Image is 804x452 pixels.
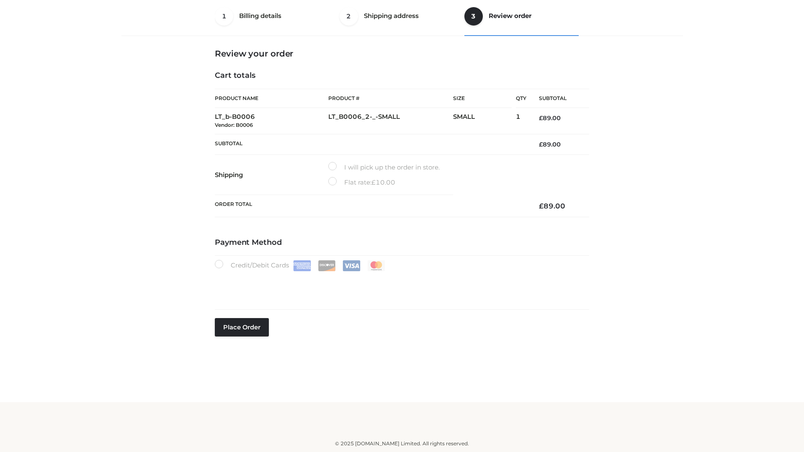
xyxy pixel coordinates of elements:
img: Visa [343,260,361,271]
h4: Cart totals [215,71,589,80]
th: Shipping [215,155,328,195]
span: £ [539,141,543,148]
th: Order Total [215,195,526,217]
div: © 2025 [DOMAIN_NAME] Limited. All rights reserved. [124,439,680,448]
span: £ [539,202,544,210]
label: I will pick up the order in store. [328,162,440,173]
td: 1 [516,108,526,134]
bdi: 89.00 [539,114,561,122]
img: Amex [293,260,311,271]
th: Product # [328,89,453,108]
th: Subtotal [526,89,589,108]
th: Size [453,89,512,108]
bdi: 89.00 [539,141,561,148]
td: SMALL [453,108,516,134]
th: Product Name [215,89,328,108]
img: Mastercard [367,260,385,271]
h3: Review your order [215,49,589,59]
td: LT_B0006_2-_-SMALL [328,108,453,134]
th: Subtotal [215,134,526,154]
iframe: Secure payment input frame [213,270,588,300]
label: Flat rate: [328,177,395,188]
td: LT_b-B0006 [215,108,328,134]
label: Credit/Debit Cards [215,260,386,271]
small: Vendor: B0006 [215,122,253,128]
th: Qty [516,89,526,108]
button: Place order [215,318,269,336]
bdi: 10.00 [371,178,395,186]
span: £ [539,114,543,122]
bdi: 89.00 [539,202,565,210]
h4: Payment Method [215,238,589,247]
span: £ [371,178,376,186]
img: Discover [318,260,336,271]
